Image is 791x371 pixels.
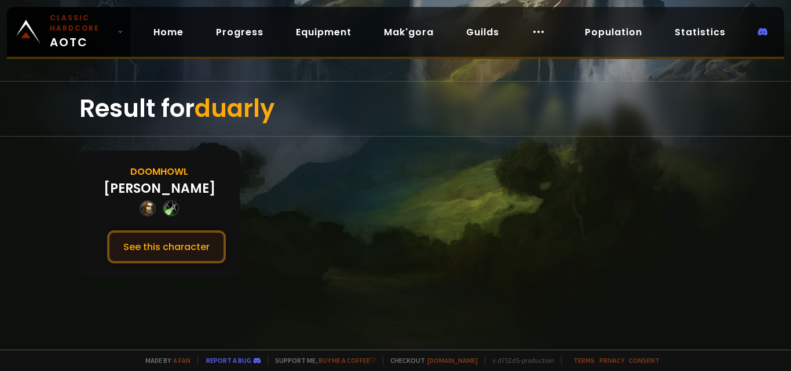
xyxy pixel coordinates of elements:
a: Privacy [599,356,624,365]
a: Mak'gora [375,20,443,44]
a: Terms [573,356,595,365]
a: Home [144,20,193,44]
span: duarly [195,91,274,126]
button: See this character [107,230,226,263]
span: Support me, [268,356,376,365]
span: Checkout [383,356,478,365]
span: AOTC [50,13,113,51]
a: [DOMAIN_NAME] [427,356,478,365]
a: Guilds [457,20,508,44]
a: Progress [207,20,273,44]
a: Buy me a coffee [318,356,376,365]
a: Consent [629,356,660,365]
div: Result for [79,82,712,136]
small: Classic Hardcore [50,13,113,34]
a: Statistics [665,20,735,44]
a: Equipment [287,20,361,44]
a: Report a bug [206,356,251,365]
span: Made by [138,356,191,365]
span: v. d752d5 - production [485,356,554,365]
a: Population [576,20,651,44]
div: [PERSON_NAME] [104,179,215,198]
a: a fan [173,356,191,365]
a: Classic HardcoreAOTC [7,7,130,57]
div: Doomhowl [130,164,188,179]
